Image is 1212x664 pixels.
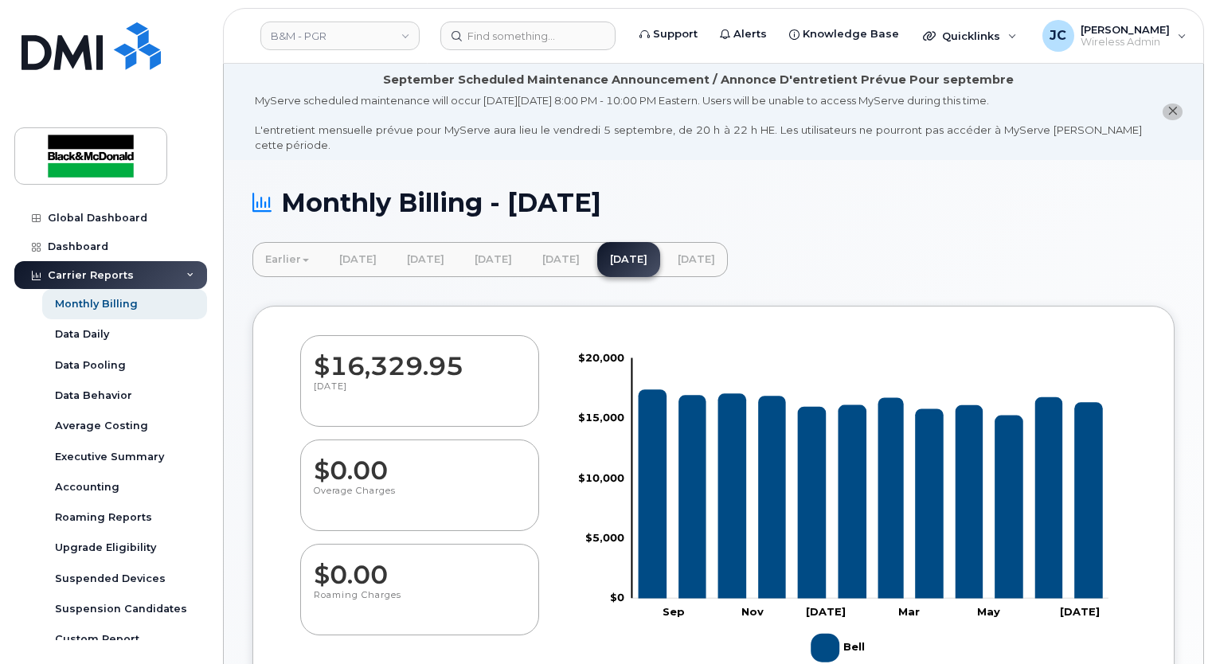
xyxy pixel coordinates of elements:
[314,545,526,589] dd: $0.00
[530,242,592,277] a: [DATE]
[326,242,389,277] a: [DATE]
[1163,104,1183,120] button: close notification
[597,242,660,277] a: [DATE]
[252,189,1175,217] h1: Monthly Billing - [DATE]
[383,72,1014,88] div: September Scheduled Maintenance Announcement / Annonce D'entretient Prévue Pour septembre
[394,242,457,277] a: [DATE]
[314,589,526,618] p: Roaming Charges
[585,531,624,544] tspan: $5,000
[610,592,624,604] tspan: $0
[663,606,685,619] tspan: Sep
[741,606,764,619] tspan: Nov
[898,606,920,619] tspan: Mar
[977,606,1000,619] tspan: May
[578,471,624,484] tspan: $10,000
[314,440,526,485] dd: $0.00
[665,242,728,277] a: [DATE]
[578,411,624,424] tspan: $15,000
[314,485,526,514] p: Overage Charges
[314,336,526,381] dd: $16,329.95
[462,242,525,277] a: [DATE]
[806,606,846,619] tspan: [DATE]
[314,381,526,409] p: [DATE]
[638,389,1103,599] g: Bell
[1060,606,1100,619] tspan: [DATE]
[252,242,322,277] a: Earlier
[578,351,624,364] tspan: $20,000
[255,93,1142,152] div: MyServe scheduled maintenance will occur [DATE][DATE] 8:00 PM - 10:00 PM Eastern. Users will be u...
